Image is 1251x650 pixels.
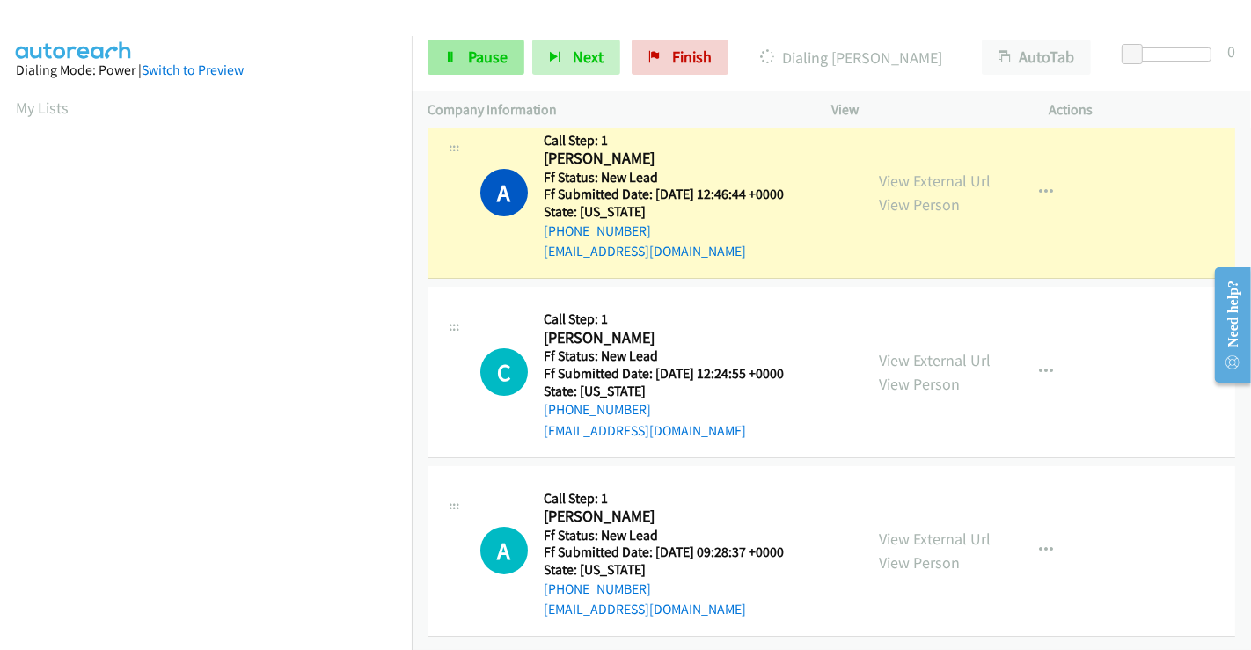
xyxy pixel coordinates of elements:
[1130,47,1211,62] div: Delay between calls (in seconds)
[1050,99,1236,121] p: Actions
[532,40,620,75] button: Next
[16,60,396,81] div: Dialing Mode: Power |
[544,601,746,617] a: [EMAIL_ADDRESS][DOMAIN_NAME]
[879,374,960,394] a: View Person
[544,243,746,259] a: [EMAIL_ADDRESS][DOMAIN_NAME]
[544,328,806,348] h2: [PERSON_NAME]
[544,186,806,203] h5: Ff Submitted Date: [DATE] 12:46:44 +0000
[544,223,651,239] a: [PHONE_NUMBER]
[879,529,991,549] a: View External Url
[16,98,69,118] a: My Lists
[428,99,800,121] p: Company Information
[544,561,806,579] h5: State: [US_STATE]
[544,365,806,383] h5: Ff Submitted Date: [DATE] 12:24:55 +0000
[1227,40,1235,63] div: 0
[544,527,806,544] h5: Ff Status: New Lead
[544,149,806,169] h2: [PERSON_NAME]
[480,348,528,396] div: The call is yet to be attempted
[480,348,528,396] h1: C
[544,132,806,150] h5: Call Step: 1
[428,40,524,75] a: Pause
[544,544,806,561] h5: Ff Submitted Date: [DATE] 09:28:37 +0000
[1201,255,1251,395] iframe: Resource Center
[879,171,991,191] a: View External Url
[544,383,806,400] h5: State: [US_STATE]
[544,581,651,597] a: [PHONE_NUMBER]
[831,99,1018,121] p: View
[573,47,604,67] span: Next
[544,507,806,527] h2: [PERSON_NAME]
[752,46,950,69] p: Dialing [PERSON_NAME]
[480,169,528,216] h1: A
[632,40,728,75] a: Finish
[879,350,991,370] a: View External Url
[544,203,806,221] h5: State: [US_STATE]
[544,422,746,439] a: [EMAIL_ADDRESS][DOMAIN_NAME]
[544,490,806,508] h5: Call Step: 1
[982,40,1091,75] button: AutoTab
[544,310,806,328] h5: Call Step: 1
[879,552,960,573] a: View Person
[468,47,508,67] span: Pause
[544,347,806,365] h5: Ff Status: New Lead
[544,169,806,186] h5: Ff Status: New Lead
[544,401,651,418] a: [PHONE_NUMBER]
[480,527,528,574] div: The call is yet to be attempted
[480,527,528,574] h1: A
[879,194,960,215] a: View Person
[142,62,244,78] a: Switch to Preview
[672,47,712,67] span: Finish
